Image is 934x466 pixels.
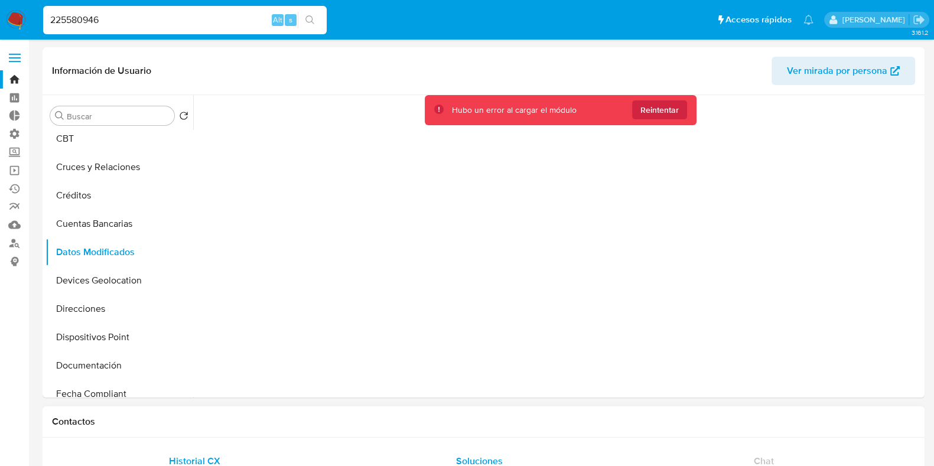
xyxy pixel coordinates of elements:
button: CBT [45,125,193,153]
input: Buscar [67,111,170,122]
button: Volver al orden por defecto [179,111,188,124]
button: Dispositivos Point [45,323,193,351]
button: Créditos [45,181,193,210]
button: Ver mirada por persona [772,57,915,85]
button: Fecha Compliant [45,380,193,408]
button: Cuentas Bancarias [45,210,193,238]
button: Devices Geolocation [45,266,193,295]
p: julian.lasala@mercadolibre.com [842,14,909,25]
input: Buscar usuario o caso... [43,12,327,28]
button: Cruces y Relaciones [45,153,193,181]
button: Documentación [45,351,193,380]
div: Hubo un error al cargar el módulo [452,105,577,116]
span: Alt [273,14,282,25]
span: s [289,14,292,25]
h1: Contactos [52,416,915,428]
a: Notificaciones [803,15,813,25]
h1: Información de Usuario [52,65,151,77]
a: Salir [913,14,925,26]
button: Direcciones [45,295,193,323]
button: search-icon [298,12,322,28]
button: Buscar [55,111,64,120]
span: Accesos rápidos [725,14,792,26]
button: Datos Modificados [45,238,193,266]
span: Ver mirada por persona [787,57,887,85]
